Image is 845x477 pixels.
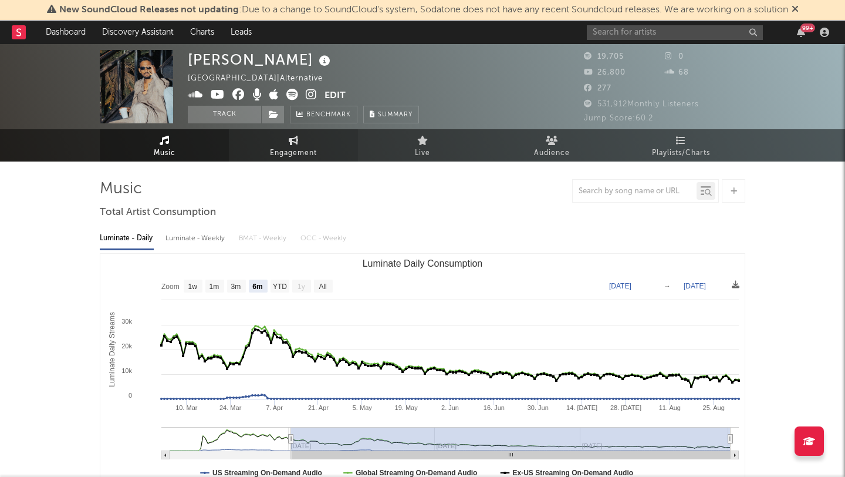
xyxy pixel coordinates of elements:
a: Dashboard [38,21,94,44]
text: 20k [121,342,132,350]
div: [GEOGRAPHIC_DATA] | Alternative [188,72,336,86]
span: Music [154,146,175,160]
text: 11. Aug [659,404,681,411]
span: 0 [665,53,684,61]
span: : Due to a change to SoundCloud's system, Sodatone does not have any recent Soundcloud releases. ... [59,5,788,15]
span: 68 [665,69,689,76]
span: Jump Score: 60.2 [584,115,653,122]
text: → [664,282,671,290]
span: 531,912 Monthly Listeners [584,100,699,108]
a: Live [358,129,487,162]
a: Discovery Assistant [94,21,182,44]
a: Leads [222,21,260,44]
button: Edit [325,89,346,103]
text: US Streaming On-Demand Audio [212,469,322,477]
button: Summary [363,106,419,123]
div: Luminate - Daily [100,229,154,248]
text: 24. Mar [219,404,242,411]
a: Charts [182,21,222,44]
span: Playlists/Charts [652,146,710,160]
text: 19. May [395,404,418,411]
span: Dismiss [792,5,799,15]
text: 30. Jun [528,404,549,411]
span: Audience [534,146,570,160]
div: [PERSON_NAME] [188,50,333,69]
a: Audience [487,129,616,162]
span: 19,705 [584,53,624,61]
span: 26,800 [584,69,626,76]
text: Luminate Daily Consumption [363,258,483,268]
text: 10k [121,367,132,374]
text: Ex-US Streaming On-Demand Audio [513,469,634,477]
text: 1w [188,283,198,291]
a: Benchmark [290,106,357,123]
span: 277 [584,85,611,92]
span: Live [415,146,430,160]
text: 2. Jun [441,404,459,411]
text: Luminate Daily Streams [108,312,116,387]
text: 0 [129,392,132,399]
button: Track [188,106,261,123]
a: Engagement [229,129,358,162]
text: 7. Apr [266,404,283,411]
input: Search by song name or URL [573,187,697,196]
span: Summary [378,112,413,118]
button: 99+ [797,28,805,37]
text: 16. Jun [484,404,505,411]
div: Luminate - Weekly [165,229,227,248]
text: 1y [298,283,305,291]
text: 10. Mar [175,404,198,411]
div: 99 + [800,23,815,32]
span: Benchmark [306,108,351,122]
span: Total Artist Consumption [100,206,216,220]
a: Music [100,129,229,162]
input: Search for artists [587,25,763,40]
text: 3m [231,283,241,291]
text: YTD [273,283,287,291]
text: 5. May [353,404,373,411]
text: Zoom [161,283,180,291]
span: New SoundCloud Releases not updating [59,5,239,15]
text: [DATE] [609,282,631,290]
text: 30k [121,318,132,325]
span: Engagement [270,146,317,160]
text: 28. [DATE] [610,404,641,411]
text: 21. Apr [308,404,329,411]
text: 14. [DATE] [566,404,597,411]
text: All [319,283,326,291]
text: 6m [252,283,262,291]
text: Global Streaming On-Demand Audio [356,469,478,477]
text: 25. Aug [703,404,725,411]
text: [DATE] [684,282,706,290]
a: Playlists/Charts [616,129,745,162]
text: 1m [209,283,219,291]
